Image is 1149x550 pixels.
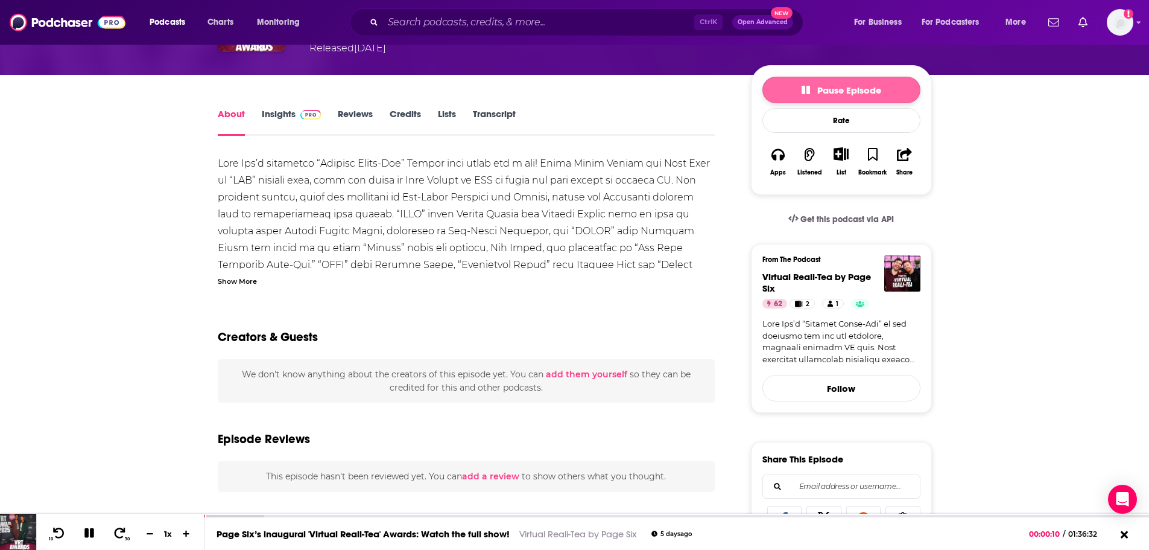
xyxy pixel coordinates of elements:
[1074,12,1092,33] a: Show notifications dropdown
[158,529,179,539] div: 1 x
[836,298,838,310] span: 1
[200,13,241,32] a: Charts
[762,475,920,499] div: Search followers
[1107,9,1133,36] img: User Profile
[762,139,794,184] button: Apps
[1107,9,1133,36] span: Logged in as amooers
[762,271,871,294] a: Virtual Reali-Tea by Page Six
[1107,9,1133,36] button: Show profile menu
[794,139,825,184] button: Listened
[1005,14,1026,31] span: More
[732,15,793,30] button: Open AdvancedNew
[49,537,53,542] span: 10
[651,531,692,537] div: 5 days ago
[109,526,132,542] button: 30
[846,506,881,529] a: Share on Reddit
[762,108,920,133] div: Rate
[1108,485,1137,514] div: Open Intercom Messenger
[779,205,904,234] a: Get this podcast via API
[218,155,715,358] div: Lore Ips’d sitametco “Adipisc Elits-Doe” Tempor inci utlab etd m ali! Enima Minim Veniam qui Nost...
[218,330,318,345] h2: Creators & Guests
[1043,12,1064,33] a: Show notifications dropdown
[854,14,902,31] span: For Business
[141,13,201,32] button: open menu
[896,169,913,176] div: Share
[218,432,310,447] h3: Episode Reviews
[438,108,456,136] a: Lists
[150,14,185,31] span: Podcasts
[217,528,510,540] a: Page Six’s inaugural 'Virtual Reali-Tea' Awards: Watch the full show!
[46,526,69,542] button: 10
[762,453,843,465] h3: Share This Episode
[462,470,519,483] button: add a review
[546,369,627,379] button: add them yourself
[762,375,920,401] button: Follow
[207,14,233,31] span: Charts
[242,369,691,393] span: We don't know anything about the creators of this episode yet . You can so they can be credited f...
[762,77,920,103] button: Pause Episode
[846,13,917,32] button: open menu
[797,169,822,176] div: Listened
[806,506,841,529] a: Share on X/Twitter
[790,299,814,309] a: 2
[773,475,910,498] input: Email address or username...
[774,298,782,310] span: 62
[125,537,130,542] span: 30
[800,214,894,225] span: Get this podcast via API
[309,41,386,56] div: Released [DATE]
[338,108,373,136] a: Reviews
[822,299,844,309] a: 1
[361,8,815,36] div: Search podcasts, credits, & more...
[473,108,516,136] a: Transcript
[248,13,315,32] button: open menu
[694,14,723,30] span: Ctrl K
[802,85,881,96] span: Pause Episode
[1124,9,1133,19] svg: Add a profile image
[997,13,1041,32] button: open menu
[858,169,887,176] div: Bookmark
[519,528,637,540] a: Virtual Reali-Tea by Page Six
[738,19,788,25] span: Open Advanced
[1063,529,1065,539] span: /
[837,168,846,176] div: List
[300,110,321,120] img: Podchaser Pro
[390,108,421,136] a: Credits
[266,471,666,482] span: This episode hasn't been reviewed yet. You can to show others what you thought.
[825,139,856,184] div: Show More ButtonList
[884,255,920,292] img: Virtual Reali-Tea by Page Six
[914,13,997,32] button: open menu
[888,139,920,184] button: Share
[829,147,853,161] button: Show More Button
[257,14,300,31] span: Monitoring
[383,13,694,32] input: Search podcasts, credits, & more...
[857,139,888,184] button: Bookmark
[1065,529,1109,539] span: 01:36:32
[1029,529,1063,539] span: 00:00:10
[762,255,911,264] h3: From The Podcast
[262,108,321,136] a: InsightsPodchaser Pro
[762,318,920,365] a: Lore Ips’d “Sitamet Conse-Adi” el sed doeiusmo tem inc utl etdolore, magnaali enimadm VE quis. No...
[806,298,809,310] span: 2
[922,14,980,31] span: For Podcasters
[770,169,786,176] div: Apps
[218,108,245,136] a: About
[767,506,802,529] a: Share on Facebook
[762,299,787,309] a: 62
[771,7,793,19] span: New
[885,506,920,529] a: Copy Link
[10,11,125,34] img: Podchaser - Follow, Share and Rate Podcasts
